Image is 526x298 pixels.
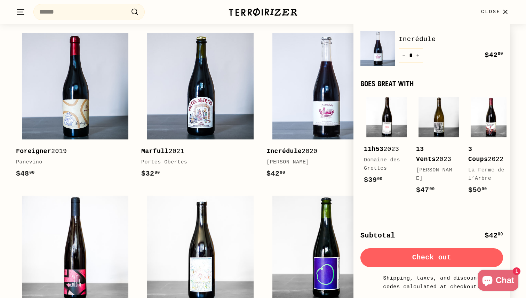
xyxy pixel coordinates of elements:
span: $47 [416,186,435,194]
sup: 00 [154,170,160,175]
span: $39 [364,176,383,184]
button: Increase item quantity by one [413,48,423,63]
sup: 00 [498,232,503,237]
inbox-online-store-chat: Shopify online store chat [476,270,520,292]
div: 2023 [416,144,454,164]
sup: 00 [481,187,487,192]
span: $48 [16,170,35,178]
sup: 00 [498,51,503,56]
a: 3 Coups2022La Ferme de l’Arbre [468,95,513,203]
div: [PERSON_NAME] [266,158,378,167]
div: Subtotal [360,230,395,241]
button: Check out [360,248,503,267]
sup: 00 [429,187,435,192]
b: 3 Coups [468,146,488,163]
div: Panevino [16,158,127,167]
b: Marfull [141,148,169,155]
b: 13 Vents [416,146,436,163]
a: Foreigner2019Panevino [16,27,134,186]
div: 2023 [364,144,402,154]
span: Close [481,8,501,16]
span: $42 [266,170,285,178]
div: 2021 [141,146,253,156]
div: La Ferme de l’Arbre [468,166,507,183]
div: $42 [485,230,503,241]
span: $42 [485,51,503,59]
a: Incrédule2020[PERSON_NAME] [266,27,385,186]
div: Goes great with [360,80,503,88]
span: $32 [141,170,160,178]
button: Close [477,2,514,22]
sup: 00 [377,177,382,182]
small: Shipping, taxes, and discount codes calculated at checkout. [381,274,482,291]
div: Domaine des Grottes [364,156,402,173]
a: 13 Vents2023[PERSON_NAME] [416,95,461,203]
b: Foreigner [16,148,51,155]
span: $50 [468,186,487,194]
sup: 00 [29,170,34,175]
sup: 00 [280,170,285,175]
a: Marfull2021Portes Obertes [141,27,260,186]
img: Incrédule [360,31,395,66]
a: 11h532023Domaine des Grottes [364,95,409,193]
b: 11h53 [364,146,383,153]
div: [PERSON_NAME] [416,166,454,183]
div: Portes Obertes [141,158,253,167]
a: Incrédule [399,34,503,45]
div: 2022 [468,144,507,164]
div: 2020 [266,146,378,156]
button: Reduce item quantity by one [399,48,409,63]
div: 2019 [16,146,127,156]
b: Incrédule [266,148,302,155]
